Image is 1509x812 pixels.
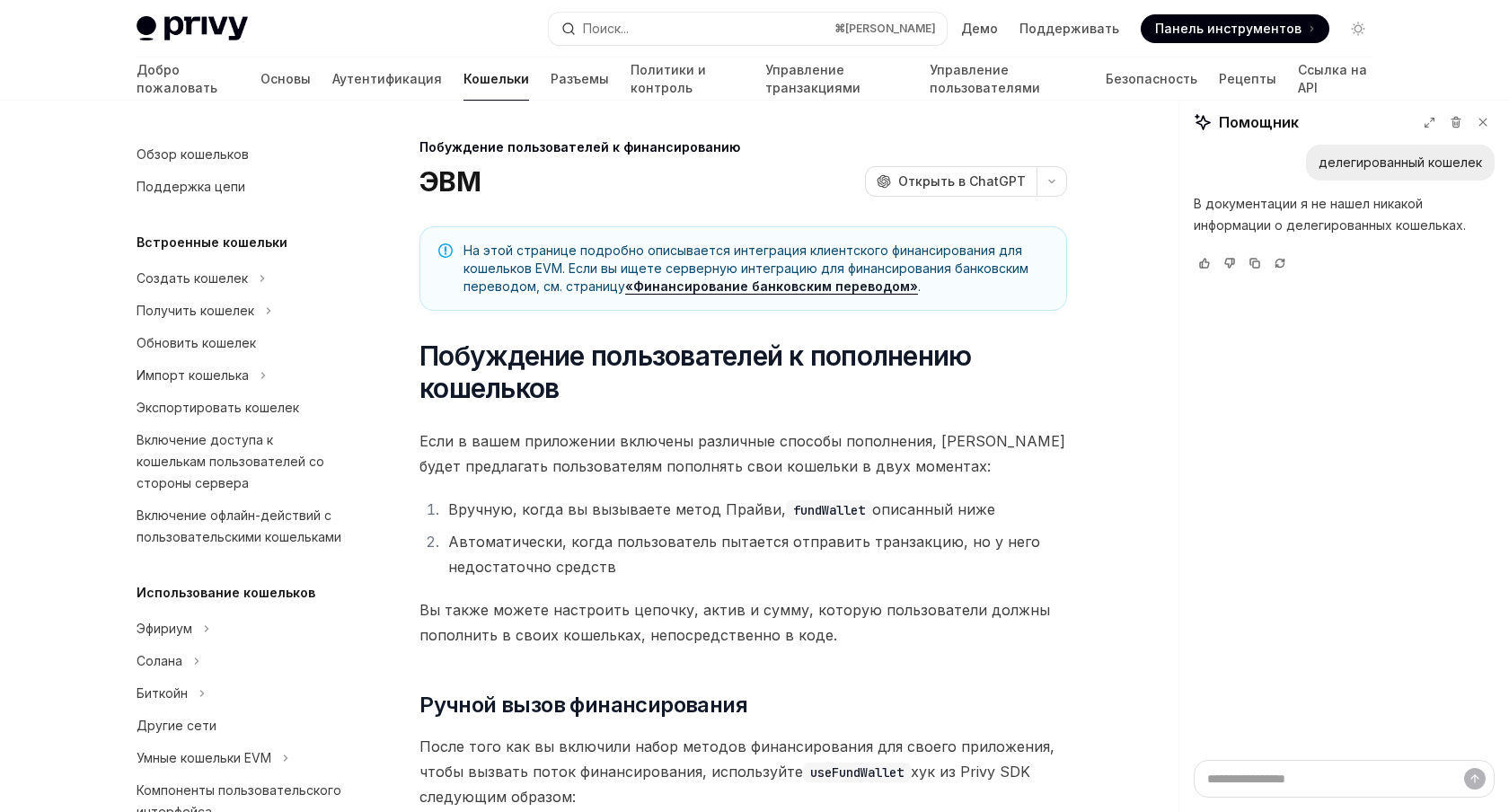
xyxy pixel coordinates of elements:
font: Поддерживать [1019,21,1119,36]
font: Экспортировать кошелек [137,400,299,415]
font: Если в вашем приложении включены различные способы пополнения, [PERSON_NAME] будет предлагать пол... [419,432,1065,475]
button: Оцените, что ответ был нехорошим. [1219,254,1240,272]
font: Солана [137,653,182,668]
font: Умные кошельки EVM [137,750,271,765]
a: Управление транзакциями [765,57,908,101]
code: fundWallet [786,500,872,520]
a: Обзор кошельков [122,138,352,171]
font: ЭВМ [419,165,481,198]
button: Перезагрузить последний чат [1269,254,1291,272]
font: Обзор кошельков [137,146,249,162]
font: Создать кошелек [137,270,248,286]
font: ⌘ [834,22,845,35]
font: Политики и контроль [631,62,706,95]
font: Биткойн [137,685,188,701]
button: Переключить раздел Ethereum [122,613,352,645]
a: Управление пользователями [930,57,1085,101]
font: После того как вы включили набор методов финансирования для своего приложения, чтобы вызвать пото... [419,737,1055,781]
font: Включение офлайн-действий с пользовательскими кошельками [137,507,341,544]
font: . [918,278,921,294]
font: На этой странице подробно описывается интеграция клиентского финансирования для кошельков EVM. Ес... [463,243,1028,294]
button: Включить темный режим [1344,14,1372,43]
textarea: Задайте вопрос... [1194,760,1495,798]
a: Кошельки [463,57,529,101]
font: Поддержка цепи [137,179,245,194]
font: [PERSON_NAME] [845,22,936,35]
font: описанный ниже [872,500,995,518]
font: Панель инструментов [1155,21,1302,36]
font: Использование кошельков [137,585,315,600]
font: Ручной вызов финансирования [419,692,747,718]
button: Открытый поиск [549,13,947,45]
font: Вы также можете настроить цепочку, актив и сумму, которую пользователи должны пополнить в своих к... [419,601,1050,644]
a: Другие сети [122,710,352,742]
a: Демо [961,20,998,38]
a: Разъемы [551,57,609,101]
a: Политики и контроль [631,57,744,101]
font: Включение доступа к кошелькам пользователей со стороны сервера [137,432,324,490]
button: Переключить раздел Bitcoin [122,677,352,710]
a: Экспортировать кошелек [122,392,352,424]
font: «Финансирование банковским переводом» [625,278,918,294]
font: Обновить кошелек [137,335,256,350]
svg: Примечание [438,243,453,258]
a: Рецепты [1219,57,1276,101]
a: Обновить кошелек [122,327,352,359]
font: Аутентификация [332,71,442,86]
a: «Финансирование банковским переводом» [625,278,918,295]
font: Добро пожаловать [137,62,217,95]
a: Добро пожаловать [137,57,239,101]
button: Копировать ответ чата [1244,254,1266,272]
font: Безопасность [1106,71,1197,86]
button: Переключить раздел «Импорт кошелька» [122,359,352,392]
font: Помощник [1219,113,1299,131]
font: Побуждение пользователей к финансированию [419,139,740,154]
button: Отправить сообщение [1464,768,1486,790]
font: Ссылка на API [1298,62,1367,95]
font: Импорт кошелька [137,367,249,383]
font: Рецепты [1219,71,1276,86]
font: Разъемы [551,71,609,86]
font: Вручную, когда вы вызываете метод Прайви, [448,500,786,518]
font: Управление пользователями [930,62,1040,95]
a: Поддерживать [1019,20,1119,38]
font: Получить кошелек [137,303,254,318]
font: Поиск... [583,21,629,36]
a: Включение доступа к кошелькам пользователей со стороны сервера [122,424,352,499]
font: Кошельки [463,71,529,86]
font: Управление транзакциями [765,62,860,95]
font: делегированный кошелек [1319,154,1482,170]
font: Демо [961,21,998,36]
button: Оцените, что ответ был хорошим. [1194,254,1215,272]
button: Переключить раздел «Умные кошельки EVM» [122,742,352,774]
button: Переключить раздел «Создать кошелек» [122,262,352,295]
a: Панель инструментов [1141,14,1329,43]
font: Автоматически, когда пользователь пытается отправить транзакцию, но у него недостаточно средств [448,533,1040,576]
button: Переключить раздел «Получить кошелек» [122,295,352,327]
font: Другие сети [137,718,216,733]
a: Включение офлайн-действий с пользовательскими кошельками [122,499,352,553]
a: Основы [260,57,311,101]
font: Побуждение пользователей к пополнению кошельков [419,340,978,404]
font: Встроенные кошельки [137,234,287,250]
a: Аутентификация [332,57,442,101]
font: Открыть в ChatGPT [898,173,1026,189]
button: Открыть в ChatGPT [865,166,1037,197]
a: Ссылка на API [1298,57,1372,101]
font: Эфириум [137,621,192,636]
a: Поддержка цепи [122,171,352,203]
a: Безопасность [1106,57,1197,101]
button: Переключить раздел Солана [122,645,352,677]
font: Основы [260,71,311,86]
font: В документации я не нашел никакой информации о делегированных кошельках. [1194,196,1466,233]
img: светлый логотип [137,16,248,41]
